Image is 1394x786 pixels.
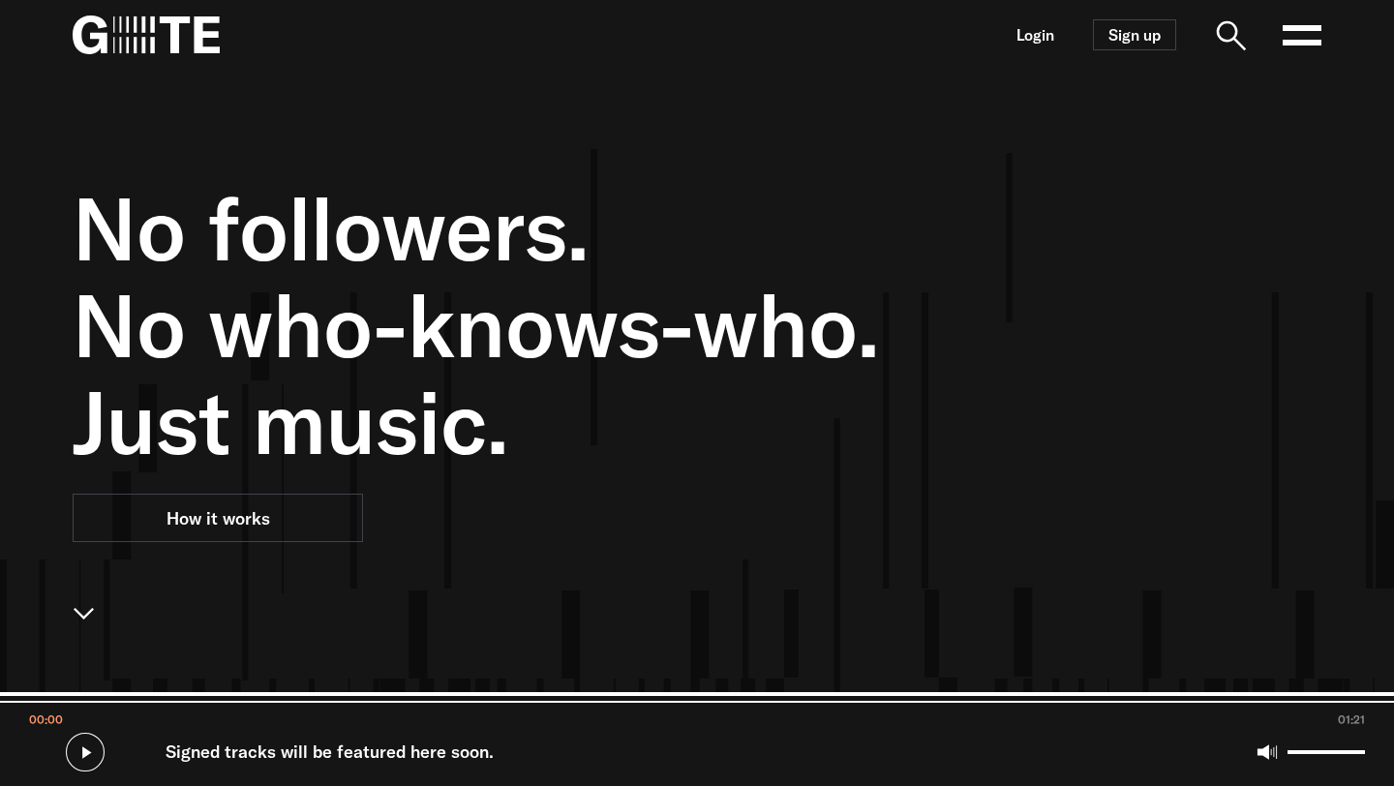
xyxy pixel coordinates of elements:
a: Login [1016,27,1054,44]
span: Signed tracks will be featured here soon. [166,739,494,766]
a: How it works [73,494,363,542]
span: No who-knows-who. [73,277,1108,374]
span: 00:00 [29,712,63,728]
input: Volume [1288,750,1365,754]
a: Sign up [1093,19,1176,50]
img: G=TE [73,15,220,54]
span: 01:21 [1338,712,1365,728]
span: Just music. [73,374,1108,470]
span: No followers. [73,180,1108,277]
